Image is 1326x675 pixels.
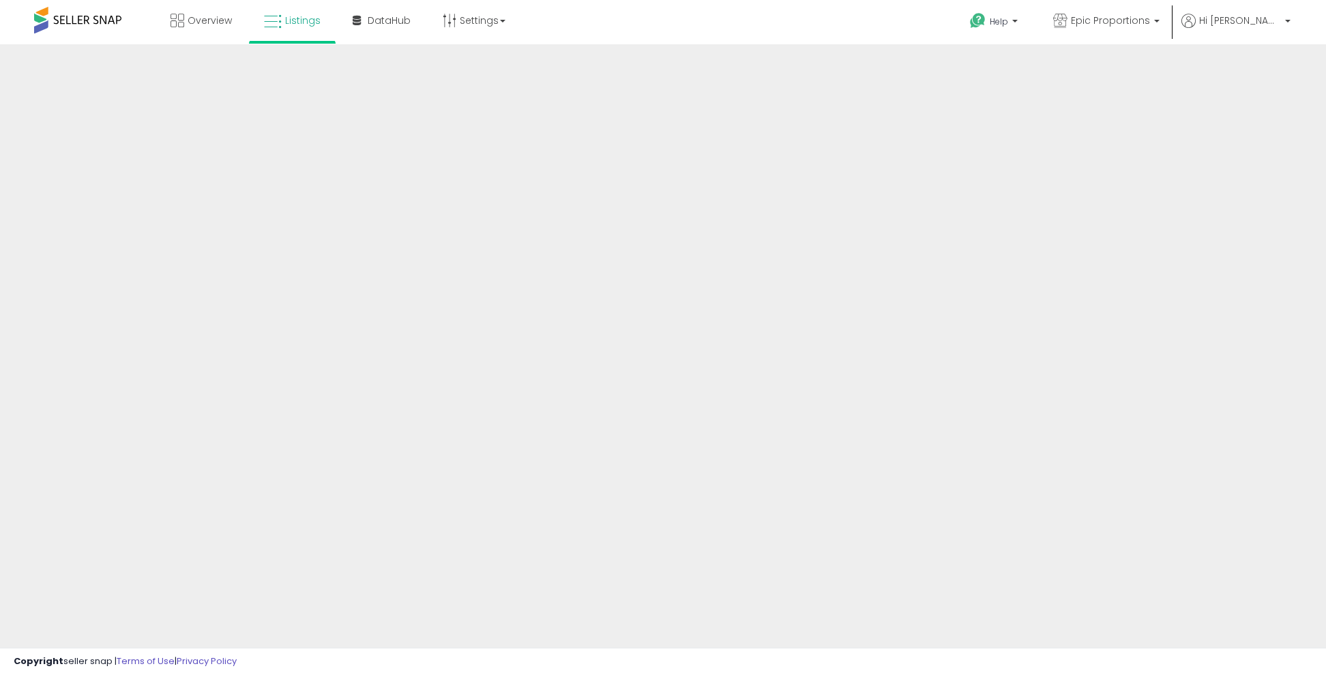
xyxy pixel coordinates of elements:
a: Help [959,2,1031,44]
span: DataHub [368,14,411,27]
span: Help [990,16,1008,27]
a: Hi [PERSON_NAME] [1181,14,1291,44]
span: Listings [285,14,321,27]
span: Epic Proportions [1071,14,1150,27]
i: Get Help [969,12,986,29]
span: Hi [PERSON_NAME] [1199,14,1281,27]
span: Overview [188,14,232,27]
